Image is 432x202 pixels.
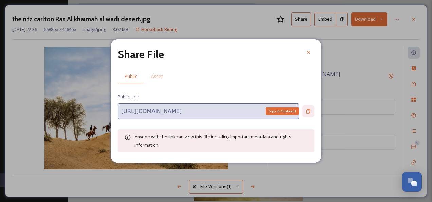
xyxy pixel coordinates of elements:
[151,73,163,80] span: Asset
[402,172,422,192] button: Open Chat
[118,94,139,100] span: Public Link
[134,134,291,148] span: Anyone with the link can view this file including important metadata and rights information.
[266,107,299,115] div: Copy to Clipboard
[125,73,137,80] span: Public
[118,46,164,63] h2: Share File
